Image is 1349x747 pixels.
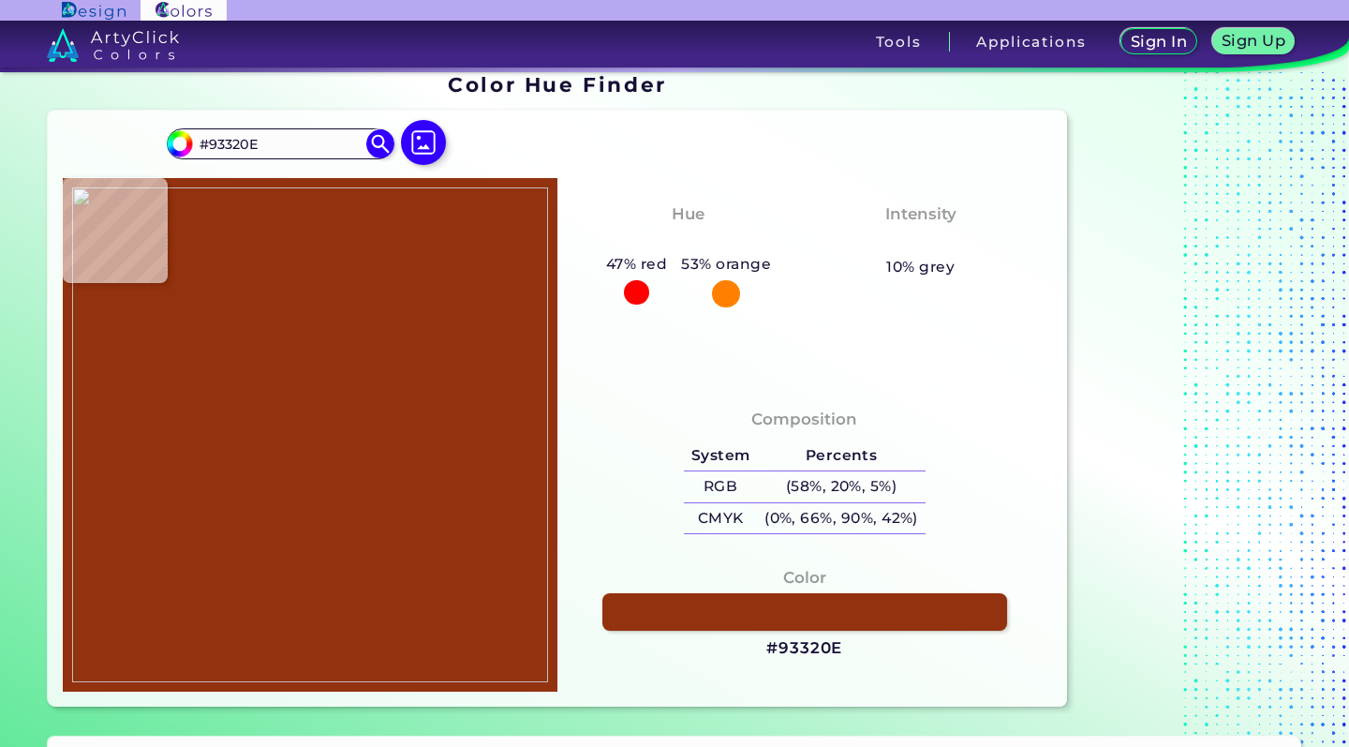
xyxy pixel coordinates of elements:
[1134,35,1185,49] h5: Sign In
[876,35,922,49] h3: Tools
[766,637,842,660] h3: #93320E
[193,131,367,157] input: type color..
[72,187,548,683] img: 45a7b4db-4b9e-4596-af44-f2cedf4f56b3
[885,201,956,228] h4: Intensity
[684,503,757,534] h5: CMYK
[672,201,704,228] h4: Hue
[1216,30,1290,53] a: Sign Up
[751,406,857,433] h4: Composition
[674,252,778,276] h5: 53% orange
[448,70,666,98] h1: Color Hue Finder
[366,129,394,157] img: icon search
[976,35,1086,49] h3: Applications
[757,441,925,471] h5: Percents
[62,2,125,20] img: ArtyClick Design logo
[871,230,971,252] h3: Moderate
[757,503,925,534] h5: (0%, 66%, 90%, 42%)
[628,230,749,252] h3: Red-Orange
[1124,30,1193,53] a: Sign In
[886,255,955,279] h5: 10% grey
[783,564,826,591] h4: Color
[1224,34,1282,48] h5: Sign Up
[47,28,179,62] img: logo_artyclick_colors_white.svg
[757,471,925,502] h5: (58%, 20%, 5%)
[599,252,674,276] h5: 47% red
[401,120,446,165] img: icon picture
[684,471,757,502] h5: RGB
[684,441,757,471] h5: System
